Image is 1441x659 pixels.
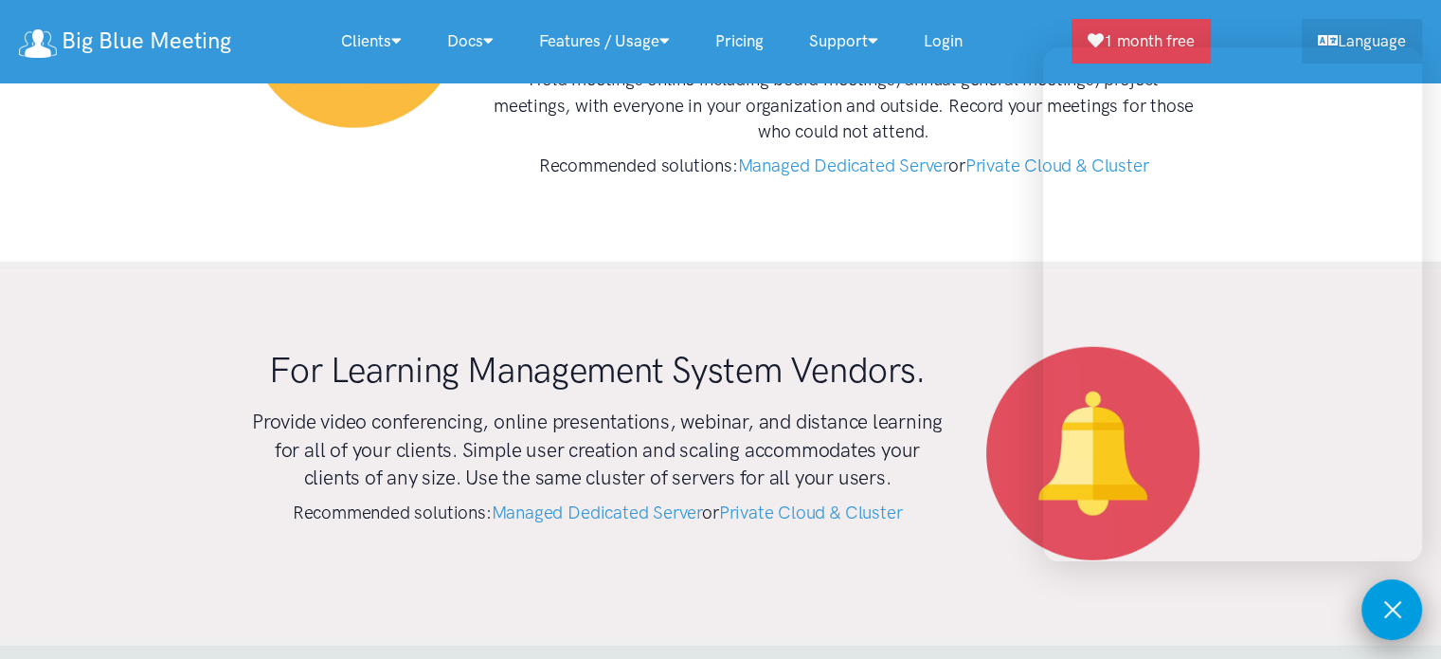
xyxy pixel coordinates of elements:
a: 1 month free [1072,19,1211,64]
h4: Recommended solutions: or [247,500,948,526]
a: Private Cloud & Cluster [965,155,1149,176]
a: Private Cloud & Cluster [719,502,903,523]
img: logo [19,29,57,58]
h4: Hold meetings online including board meetings, annual general meetings, project meetings, with ev... [494,66,1195,145]
a: Login [901,21,985,62]
a: Managed Dedicated Server [738,155,948,176]
a: Big Blue Meeting [19,21,231,62]
a: Language [1302,19,1422,64]
h3: Provide video conferencing, online presentations, webinar, and distance learning for all of your ... [247,408,948,491]
h4: Recommended solutions: or [494,153,1195,179]
a: Pricing [693,21,786,62]
a: Features / Usage [516,21,693,62]
a: Managed Dedicated Server [492,502,702,523]
a: Clients [318,21,424,62]
a: Support [786,21,901,62]
h1: For Learning Management System Vendors. [247,347,948,393]
a: Docs [424,21,516,62]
